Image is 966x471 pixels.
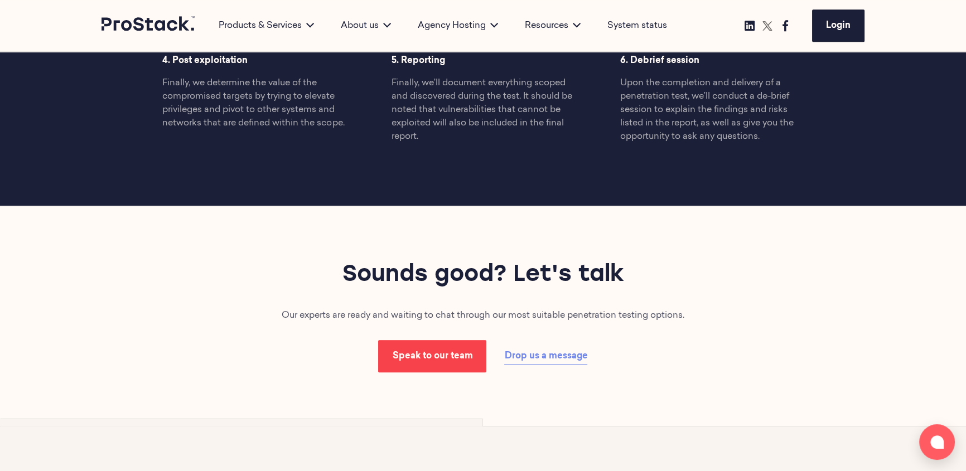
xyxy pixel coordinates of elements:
[254,260,712,291] h2: Sounds good? Let's talk
[392,54,574,67] p: 5. Reporting
[620,54,803,67] p: 6. Debrief session
[162,54,345,67] p: 4. Post exploitation
[392,76,574,143] p: Finally, we’ll document everything scoped and discovered during the test. It should be noted that...
[392,352,472,361] span: Speak to our team
[607,19,667,32] a: System status
[254,309,712,322] p: Our experts are ready and waiting to chat through our most suitable penetration testing options.
[205,19,327,32] div: Products & Services
[504,348,587,365] a: Drop us a message
[404,19,511,32] div: Agency Hosting
[620,76,803,143] p: Upon the completion and delivery of a penetration test, we’ll conduct a de-brief session to expla...
[826,21,851,30] span: Login
[504,352,587,361] span: Drop us a message
[327,19,404,32] div: About us
[511,19,594,32] div: Resources
[162,76,345,130] p: Finally, we determine the value of the compromised targets by trying to elevate privileges and pi...
[102,16,196,35] a: Prostack logo
[919,424,955,460] button: Open chat window
[378,340,486,372] a: Speak to our team
[812,9,864,42] a: Login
